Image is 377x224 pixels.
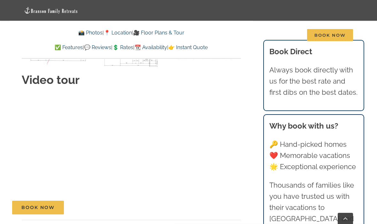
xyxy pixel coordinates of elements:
[307,29,353,41] span: Book Now
[24,7,78,14] img: Branson Family Retreats Logo
[22,73,80,86] strong: Video tour
[22,43,241,52] p: | | | |
[273,33,293,37] span: Contact
[104,30,132,36] a: 📍 Location
[269,139,358,173] p: 🔑 Hand-picked homes ❤️ Memorable vacations 🌟 Exceptional experience
[78,30,103,36] a: 📸 Photos
[269,64,358,98] p: Always book directly with us for the best rate and first dibs on the best dates.
[133,30,184,36] a: 🎥 Floor Plans & Tour
[269,47,312,56] b: Book Direct
[135,44,167,50] a: 📆 Availability
[22,29,241,37] p: | |
[112,44,133,50] a: 💲 Rates
[22,97,213,212] iframe: [Tour] Highland Retreat vacation home rental | Branson Family Retreats at Table Rock Lake
[55,44,83,50] a: ✅ Features
[273,25,293,46] a: Contact
[269,120,358,132] h3: Why book with us?
[84,44,111,50] a: 💬 Reviews
[21,205,55,210] span: Book Now
[168,44,208,50] a: 👉 Instant Quote
[12,201,64,214] a: Book Now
